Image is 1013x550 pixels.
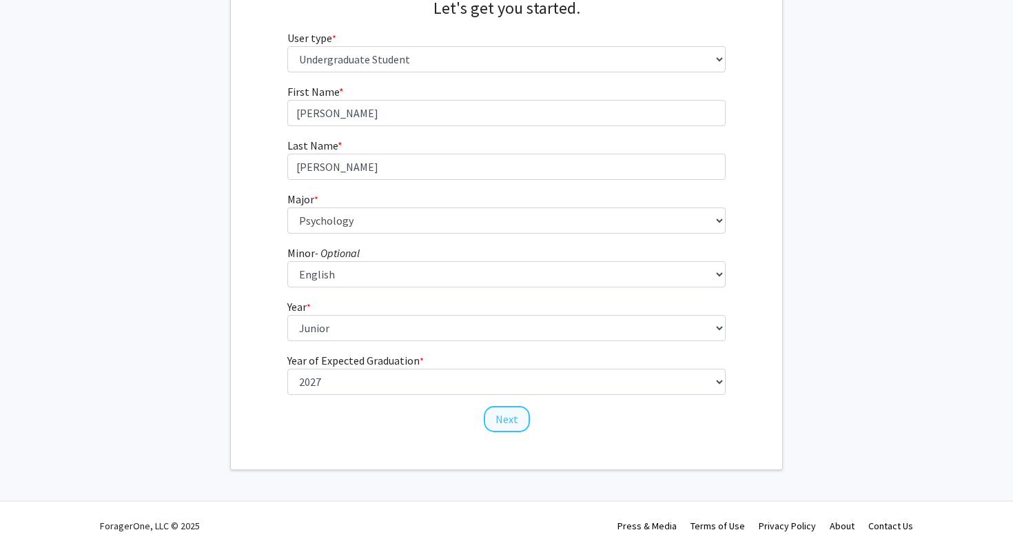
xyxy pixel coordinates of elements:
[10,488,59,540] iframe: Chat
[617,520,677,532] a: Press & Media
[868,520,913,532] a: Contact Us
[315,246,360,260] i: - Optional
[690,520,745,532] a: Terms of Use
[287,191,318,207] label: Major
[287,85,339,99] span: First Name
[759,520,816,532] a: Privacy Policy
[100,502,200,550] div: ForagerOne, LLC © 2025
[287,245,360,261] label: Minor
[830,520,855,532] a: About
[287,30,336,46] label: User type
[484,406,530,432] button: Next
[287,298,311,315] label: Year
[287,352,424,369] label: Year of Expected Graduation
[287,139,338,152] span: Last Name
